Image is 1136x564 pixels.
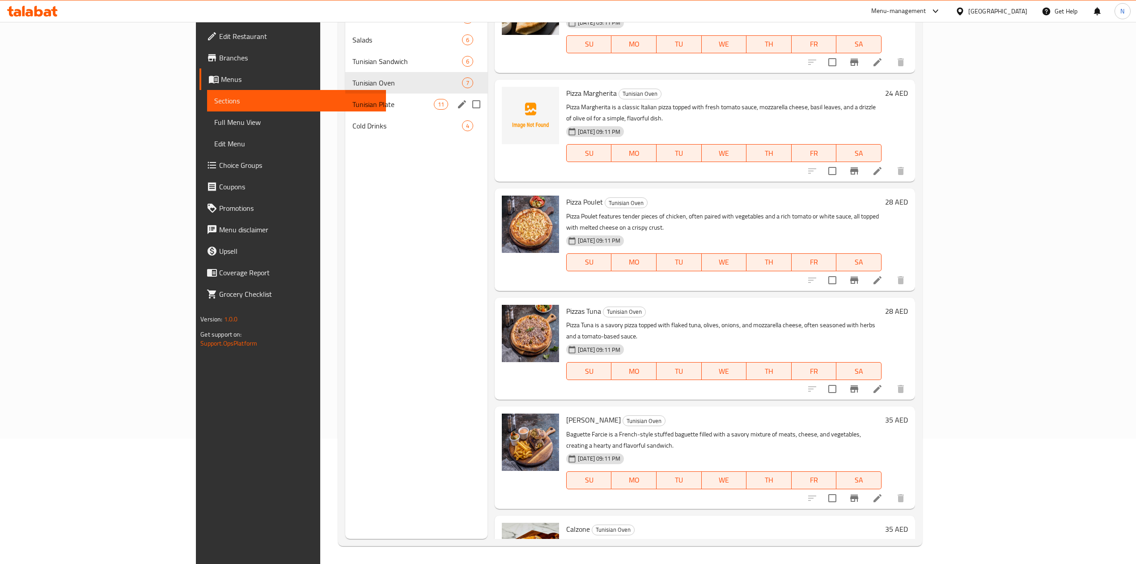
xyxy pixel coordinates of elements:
[844,160,865,182] button: Branch-specific-item
[705,474,743,487] span: WE
[836,362,882,380] button: SA
[574,18,624,27] span: [DATE] 09:11 PM
[603,307,645,317] span: Tunisian Oven
[434,100,448,109] span: 11
[219,246,378,256] span: Upsell
[462,79,473,87] span: 7
[871,6,926,17] div: Menu-management
[566,538,882,560] p: Calzone is an Italian folded pizza, filled with cheese, meats, and vegetables, then baked to gold...
[566,86,617,100] span: Pizza Margherita
[345,4,488,140] nav: Menu sections
[566,320,882,342] p: Pizza Tuna is a savory pizza topped with flaked tuna, olives, onions, and mozzarella cheese, ofte...
[352,120,462,131] span: Cold Drinks
[570,365,608,378] span: SU
[199,68,386,90] a: Menus
[434,99,448,110] div: items
[705,38,743,51] span: WE
[619,89,661,99] span: Tunisian Oven
[199,219,386,240] a: Menu disclaimer
[885,305,908,317] h6: 28 AED
[615,365,653,378] span: MO
[823,53,842,72] span: Select to update
[792,471,837,489] button: FR
[199,47,386,68] a: Branches
[219,267,378,278] span: Coverage Report
[207,111,386,133] a: Full Menu View
[570,256,608,269] span: SU
[574,128,624,136] span: [DATE] 09:11 PM
[890,378,911,400] button: delete
[792,362,837,380] button: FR
[570,474,608,487] span: SU
[592,525,635,535] div: Tunisian Oven
[566,471,611,489] button: SU
[885,196,908,208] h6: 28 AED
[702,35,747,53] button: WE
[750,38,788,51] span: TH
[792,253,837,271] button: FR
[702,253,747,271] button: WE
[574,346,624,354] span: [DATE] 09:11 PM
[840,147,878,160] span: SA
[792,144,837,162] button: FR
[603,307,646,317] div: Tunisian Oven
[885,87,908,99] h6: 24 AED
[746,253,792,271] button: TH
[502,305,559,362] img: Pizzas Tuna
[462,120,473,131] div: items
[605,198,647,208] span: Tunisian Oven
[615,38,653,51] span: MO
[660,256,698,269] span: TU
[619,89,661,99] div: Tunisian Oven
[890,269,911,291] button: delete
[836,253,882,271] button: SA
[207,133,386,154] a: Edit Menu
[566,195,603,209] span: Pizza Poulet
[1120,6,1124,16] span: N
[823,380,842,398] span: Select to update
[592,525,634,535] span: Tunisian Oven
[660,147,698,160] span: TU
[345,115,488,137] div: Cold Drinks4
[199,283,386,305] a: Grocery Checklist
[574,236,624,245] span: [DATE] 09:11 PM
[570,38,608,51] span: SU
[566,102,882,124] p: Pizza Margherita is a classic Italian pizza topped with fresh tomato sauce, mozzarella cheese, ba...
[844,487,865,509] button: Branch-specific-item
[611,144,657,162] button: MO
[746,144,792,162] button: TH
[200,313,222,325] span: Version:
[885,414,908,426] h6: 35 AED
[872,384,883,394] a: Edit menu item
[199,262,386,283] a: Coverage Report
[345,72,488,94] div: Tunisian Oven7
[657,362,702,380] button: TU
[705,256,743,269] span: WE
[566,35,611,53] button: SU
[795,474,833,487] span: FR
[219,52,378,63] span: Branches
[566,211,882,233] p: Pizza Poulet features tender pieces of chicken, often paired with vegetables and a rich tomato or...
[836,144,882,162] button: SA
[462,56,473,67] div: items
[872,57,883,68] a: Edit menu item
[660,38,698,51] span: TU
[566,253,611,271] button: SU
[746,35,792,53] button: TH
[199,197,386,219] a: Promotions
[968,6,1027,16] div: [GEOGRAPHIC_DATA]
[872,166,883,176] a: Edit menu item
[199,26,386,47] a: Edit Restaurant
[885,523,908,535] h6: 35 AED
[352,77,462,88] span: Tunisian Oven
[615,474,653,487] span: MO
[352,99,434,110] span: Tunisian Plate
[657,471,702,489] button: TU
[750,365,788,378] span: TH
[219,289,378,299] span: Grocery Checklist
[836,471,882,489] button: SA
[836,35,882,53] button: SA
[705,365,743,378] span: WE
[352,56,462,67] span: Tunisian Sandwich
